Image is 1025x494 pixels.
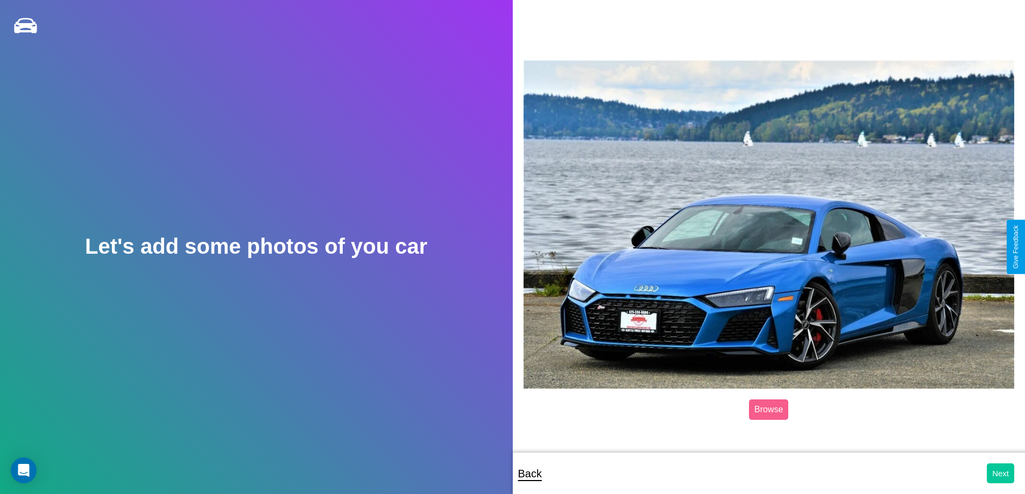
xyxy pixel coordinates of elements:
img: posted [524,60,1015,389]
p: Back [518,464,542,483]
div: Give Feedback [1012,225,1020,269]
div: Open Intercom Messenger [11,457,37,483]
h2: Let's add some photos of you car [85,234,427,259]
label: Browse [749,399,788,420]
button: Next [987,463,1014,483]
